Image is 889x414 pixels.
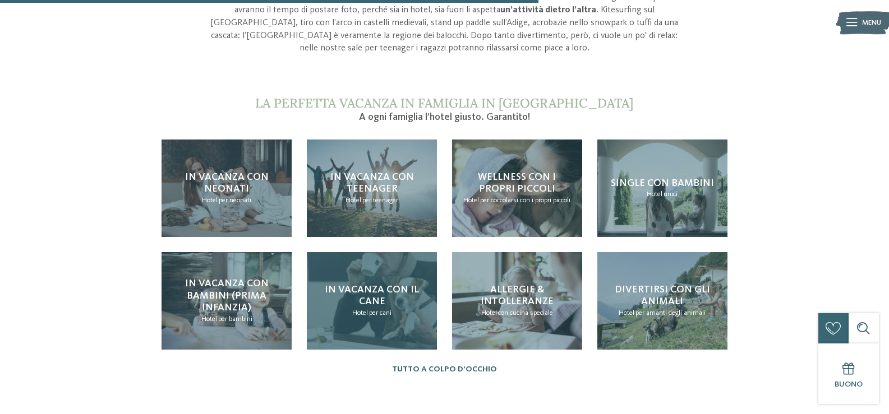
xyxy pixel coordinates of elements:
a: Progettate delle vacanze con i vostri figli teenager? Single con bambini Hotel unici [597,139,727,237]
strong: un’attività dietro l’altra [500,6,596,15]
a: Progettate delle vacanze con i vostri figli teenager? Divertirsi con gli animali Hotel per amanti... [597,252,727,350]
a: Progettate delle vacanze con i vostri figli teenager? Allergie & intolleranze Hotel con cucina sp... [452,252,582,350]
a: Progettate delle vacanze con i vostri figli teenager? Wellness con i propri piccoli Hotel per coc... [452,139,582,237]
span: per teenager [362,197,398,204]
span: Hotel [647,190,662,198]
span: In vacanza con teenager [330,172,414,194]
span: Buono [835,380,863,388]
span: Hotel [346,197,361,204]
a: Buono [818,343,879,404]
span: con cucina speciale [498,309,553,317]
span: per cani [369,309,391,317]
span: per bambini [218,315,252,323]
span: La perfetta vacanza in famiglia in [GEOGRAPHIC_DATA] [255,95,633,111]
span: Hotel [352,309,368,317]
span: Divertirsi con gli animali [615,285,710,307]
span: In vacanza con neonati [185,172,269,194]
a: Progettate delle vacanze con i vostri figli teenager? In vacanza con bambini (prima infanzia) Hot... [162,252,292,350]
span: Single con bambini [611,178,714,188]
span: Hotel [202,197,218,204]
span: Wellness con i propri piccoli [478,172,556,194]
span: unici [664,190,678,198]
span: Hotel [463,197,479,204]
span: A ogni famiglia l’hotel giusto. Garantito! [359,112,530,122]
span: Hotel [481,309,497,317]
span: Hotel [201,315,217,323]
span: In vacanza con il cane [325,285,419,307]
span: per coccolarsi con i propri piccoli [480,197,570,204]
a: Tutto a colpo d’occhio [392,365,497,374]
a: Progettate delle vacanze con i vostri figli teenager? In vacanza con neonati Hotel per neonati [162,139,292,237]
span: Allergie & intolleranze [481,285,554,307]
span: Hotel [619,309,634,317]
a: Progettate delle vacanze con i vostri figli teenager? In vacanza con il cane Hotel per cani [307,252,437,350]
span: per amanti degli animali [635,309,706,317]
span: per neonati [219,197,251,204]
span: In vacanza con bambini (prima infanzia) [185,278,269,313]
a: Progettate delle vacanze con i vostri figli teenager? In vacanza con teenager Hotel per teenager [307,139,437,237]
